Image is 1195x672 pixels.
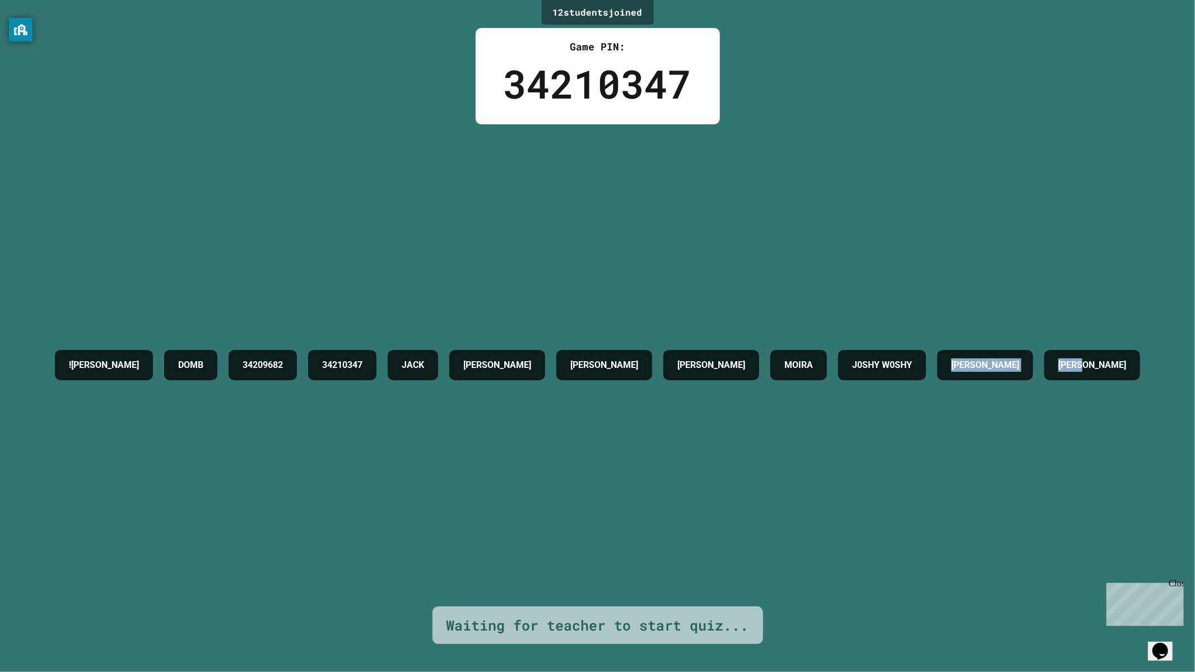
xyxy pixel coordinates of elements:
iframe: chat widget [1102,578,1184,626]
h4: [PERSON_NAME] [570,358,638,372]
h4: 34210347 [322,358,362,372]
h4: MOIRA [784,358,813,372]
h4: ![PERSON_NAME] [69,358,139,372]
h4: [PERSON_NAME] [463,358,531,372]
h4: [PERSON_NAME] [1058,358,1126,372]
h4: J0SHY W0SHY [852,358,912,372]
div: Waiting for teacher to start quiz... [447,615,749,636]
div: 34210347 [504,54,692,113]
div: Game PIN: [504,39,692,54]
h4: JACK [402,358,424,372]
iframe: chat widget [1148,627,1184,661]
button: privacy banner [9,18,32,41]
div: Chat with us now!Close [4,4,77,71]
h4: [PERSON_NAME] [677,358,745,372]
h4: DOMB [178,358,203,372]
h4: [PERSON_NAME] [951,358,1019,372]
h4: 34209682 [243,358,283,372]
